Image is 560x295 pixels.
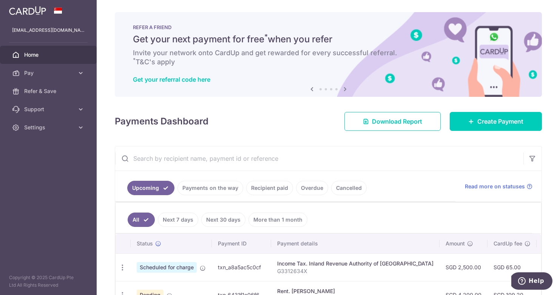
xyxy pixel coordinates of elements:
span: Amount [446,240,465,247]
p: G3312634X [277,267,433,275]
td: txn_a8a5ac5c0cf [212,253,271,281]
span: Scheduled for charge [137,262,197,273]
span: Status [137,240,153,247]
p: [EMAIL_ADDRESS][DOMAIN_NAME] [12,26,85,34]
td: SGD 65.00 [487,253,537,281]
h6: Invite your network onto CardUp and get rewarded for every successful referral. T&C's apply [133,48,524,67]
a: Get your referral code here [133,76,210,83]
img: CardUp [9,6,46,15]
div: Rent. [PERSON_NAME] [277,287,433,295]
input: Search by recipient name, payment id or reference [115,146,523,171]
a: Upcoming [127,181,174,195]
iframe: Opens a widget where you can find more information [511,272,552,291]
span: Pay [24,69,74,77]
span: CardUp fee [494,240,522,247]
a: More than 1 month [248,213,307,227]
th: Payment details [271,234,440,253]
span: Home [24,51,74,59]
a: Cancelled [331,181,367,195]
a: Download Report [344,112,441,131]
div: Income Tax. Inland Revenue Authority of [GEOGRAPHIC_DATA] [277,260,433,267]
a: Create Payment [450,112,542,131]
a: Payments on the way [177,181,243,195]
span: Download Report [372,117,422,126]
h5: Get your next payment for free when you refer [133,33,524,45]
a: Recipient paid [246,181,293,195]
img: RAF banner [115,12,542,97]
a: Next 30 days [201,213,245,227]
span: Refer & Save [24,87,74,95]
h4: Payments Dashboard [115,115,208,128]
td: SGD 2,500.00 [440,253,487,281]
a: All [128,213,155,227]
p: REFER A FRIEND [133,24,524,30]
a: Read more on statuses [465,183,532,190]
span: Create Payment [477,117,523,126]
span: Read more on statuses [465,183,525,190]
span: Settings [24,124,74,131]
th: Payment ID [212,234,271,253]
a: Overdue [296,181,328,195]
a: Next 7 days [158,213,198,227]
span: Support [24,106,74,113]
